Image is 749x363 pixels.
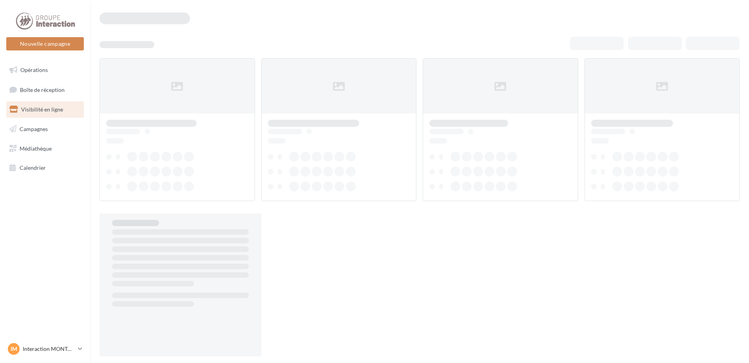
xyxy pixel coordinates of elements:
span: Calendrier [20,164,46,171]
p: Interaction MONTAIGU [23,345,75,353]
span: Médiathèque [20,145,52,151]
a: IM Interaction MONTAIGU [6,341,84,356]
button: Nouvelle campagne [6,37,84,50]
a: Médiathèque [5,140,85,157]
a: Opérations [5,62,85,78]
span: Visibilité en ligne [21,106,63,113]
span: Opérations [20,66,48,73]
a: Visibilité en ligne [5,101,85,118]
span: IM [11,345,17,353]
a: Boîte de réception [5,81,85,98]
a: Calendrier [5,160,85,176]
span: Boîte de réception [20,86,65,93]
a: Campagnes [5,121,85,137]
span: Campagnes [20,126,48,132]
